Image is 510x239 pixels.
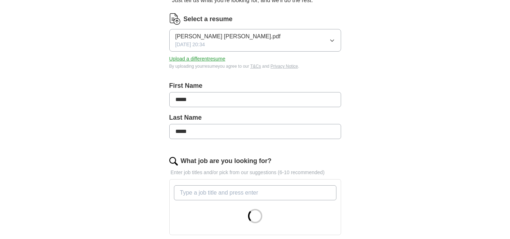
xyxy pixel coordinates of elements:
[271,64,298,69] a: Privacy Notice
[169,157,178,166] img: search.png
[181,156,272,166] label: What job are you looking for?
[169,55,225,63] button: Upload a differentresume
[175,41,205,48] span: [DATE] 20:34
[169,13,181,25] img: CV Icon
[250,64,261,69] a: T&Cs
[169,63,341,70] div: By uploading your resume you agree to our and .
[169,169,341,176] p: Enter job titles and/or pick from our suggestions (6-10 recommended)
[174,185,336,200] input: Type a job title and press enter
[184,14,233,24] label: Select a resume
[169,81,341,91] label: First Name
[169,29,341,52] button: [PERSON_NAME] [PERSON_NAME].pdf[DATE] 20:34
[169,113,341,123] label: Last Name
[175,32,281,41] span: [PERSON_NAME] [PERSON_NAME].pdf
